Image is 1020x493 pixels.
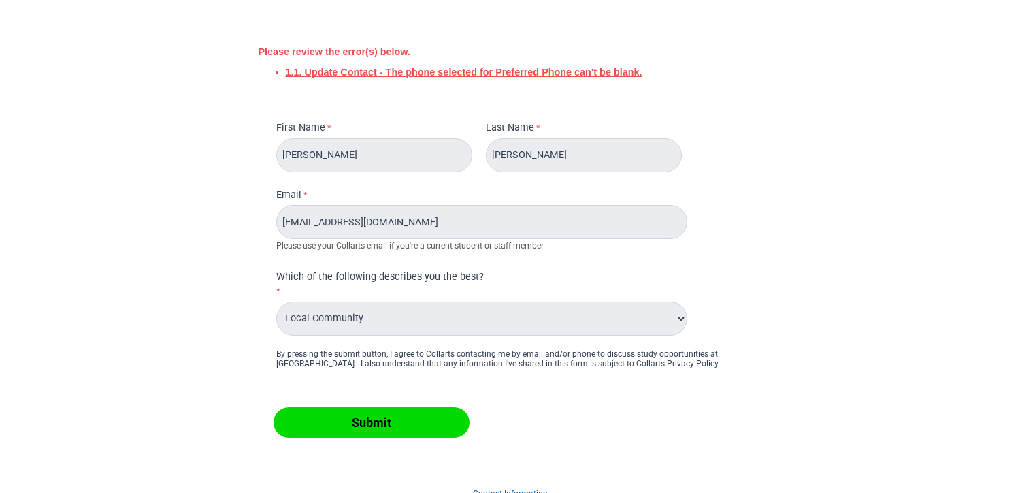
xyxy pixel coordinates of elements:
[276,241,544,251] span: Please use your Collarts email if you're a current student or staff member
[276,121,335,138] label: First Name
[286,67,642,78] a: 1.1. Update Contact - The phone selected for Preferred Phone can't be blank.
[274,407,470,438] input: Submit
[276,138,472,172] input: First Name
[276,188,311,206] label: Email
[276,205,687,239] input: Email
[486,121,544,138] label: Last Name
[276,349,744,368] div: By pressing the submit button, I agree to Collarts contacting me by email and/or phone to discuss...
[276,302,687,336] select: Which of the following describes you the best?
[248,36,772,98] div: Please review the error(s) below.
[276,270,646,285] div: Which of the following describes you the best?
[486,138,682,172] input: Last Name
